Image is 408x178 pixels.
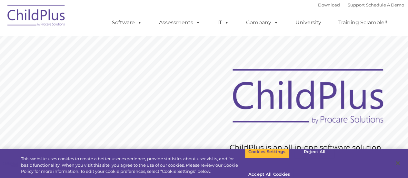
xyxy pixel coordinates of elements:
a: Assessments [153,16,207,29]
font: | [318,2,404,7]
a: IT [211,16,235,29]
button: Cookies Settings [245,145,289,159]
a: Download [318,2,340,7]
a: Software [105,16,148,29]
a: Schedule A Demo [366,2,404,7]
button: Reject All [294,145,335,159]
a: Support [348,2,365,7]
a: Training Scramble!! [332,16,393,29]
a: Company [240,16,285,29]
div: This website uses cookies to create a better user experience, provide statistics about user visit... [21,156,245,175]
a: University [289,16,328,29]
img: ChildPlus by Procare Solutions [4,0,69,33]
button: Close [391,156,405,170]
